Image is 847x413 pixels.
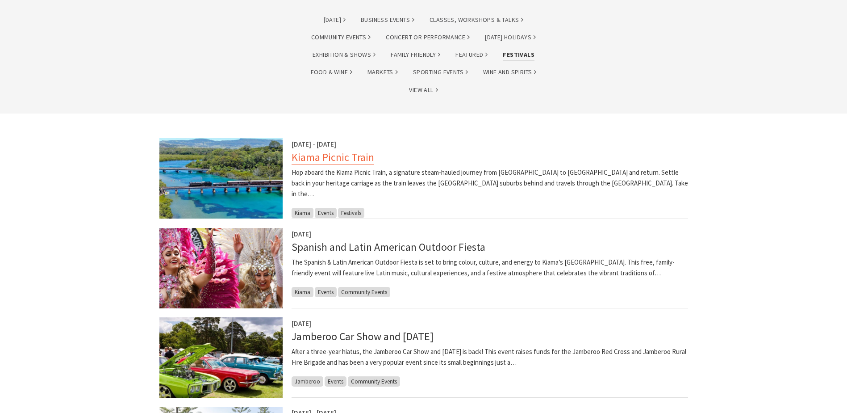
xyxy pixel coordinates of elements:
a: Markets [367,67,398,77]
p: The Spanish & Latin American Outdoor Fiesta is set to bring colour, culture, and energy to Kiama’... [292,257,688,278]
span: [DATE] [292,230,311,238]
img: Dancers in jewelled pink and silver costumes with feathers, holding their hands up while smiling [159,228,283,308]
a: [DATE] [324,15,346,25]
span: Festivals [338,208,364,218]
span: Community Events [348,376,400,387]
span: Jamberoo [292,376,323,387]
a: Concert or Performance [386,32,470,42]
img: Jamberoo Car Show [159,317,283,398]
a: Family Friendly [391,50,440,60]
img: Kiama Picnic Train [159,138,283,219]
a: Spanish and Latin American Outdoor Fiesta [292,240,485,254]
span: Kiama [292,208,313,218]
a: Jamberoo Car Show and [DATE] [292,329,434,343]
span: Community Events [338,287,390,297]
a: Classes, Workshops & Talks [430,15,523,25]
a: Sporting Events [413,67,468,77]
a: Featured [455,50,488,60]
span: [DATE] - [DATE] [292,140,336,148]
a: Community Events [311,32,371,42]
a: Business Events [361,15,414,25]
a: Food & Wine [311,67,352,77]
a: Wine and Spirits [483,67,536,77]
span: Events [315,287,337,297]
span: Kiama [292,287,313,297]
a: Exhibition & Shows [313,50,376,60]
a: Festivals [503,50,534,60]
a: View All [409,85,438,95]
span: [DATE] [292,319,311,328]
p: After a three-year hiatus, the Jamberoo Car Show and [DATE] is back! This event raises funds for ... [292,346,688,368]
a: [DATE] Holidays [485,32,536,42]
a: Kiama Picnic Train [292,150,374,164]
span: Events [325,376,346,387]
span: Events [315,208,337,218]
p: Hop aboard the Kiama Picnic Train, a signature steam-hauled journey from [GEOGRAPHIC_DATA] to [GE... [292,167,688,199]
